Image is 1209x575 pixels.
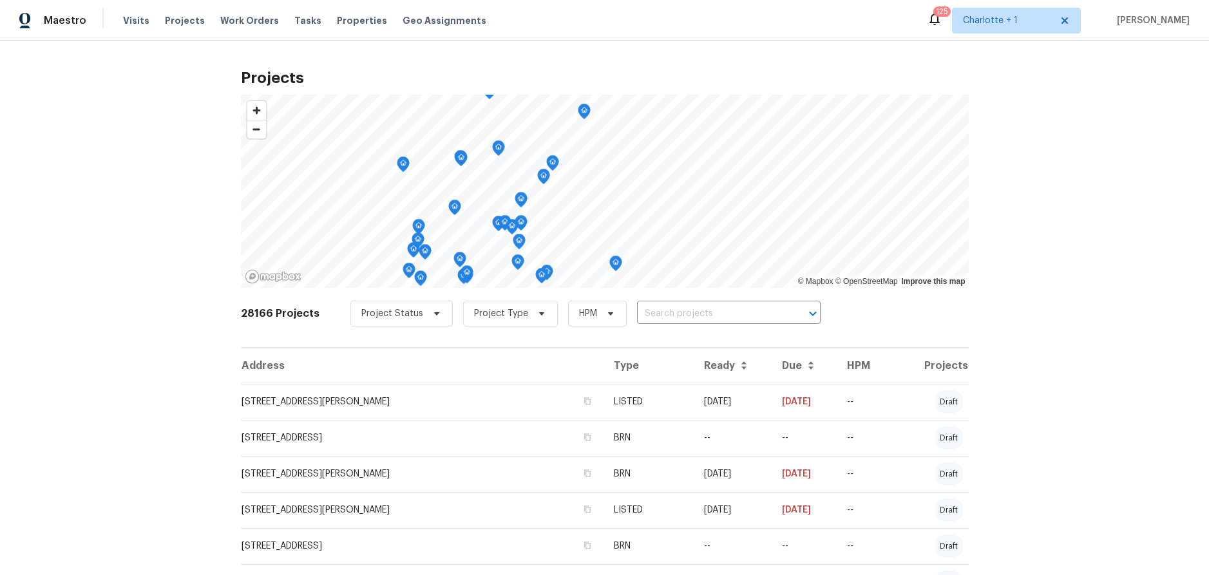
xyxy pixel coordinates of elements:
[772,492,837,528] td: [DATE]
[798,277,833,286] a: Mapbox
[454,150,467,170] div: Map marker
[772,348,837,384] th: Due
[247,101,266,120] button: Zoom in
[245,269,301,284] a: Mapbox homepage
[540,265,553,285] div: Map marker
[694,384,772,420] td: [DATE]
[694,456,772,492] td: [DATE]
[241,492,604,528] td: [STREET_ADDRESS][PERSON_NAME]
[403,263,415,283] div: Map marker
[582,431,593,443] button: Copy Address
[637,304,785,324] input: Search projects
[772,528,837,564] td: --
[935,462,963,485] div: draft
[935,498,963,522] div: draft
[772,420,837,456] td: --
[582,540,593,551] button: Copy Address
[694,348,772,384] th: Ready
[837,384,889,420] td: --
[461,265,473,285] div: Map marker
[837,420,889,456] td: --
[412,219,425,239] div: Map marker
[361,307,423,320] span: Project Status
[513,234,526,254] div: Map marker
[609,256,622,276] div: Map marker
[241,307,319,320] h2: 28166 Projects
[499,215,511,235] div: Map marker
[837,528,889,564] td: --
[578,104,591,124] div: Map marker
[582,395,593,407] button: Copy Address
[804,305,822,323] button: Open
[241,95,969,288] canvas: Map
[506,219,519,239] div: Map marker
[835,277,898,286] a: OpenStreetMap
[837,492,889,528] td: --
[492,140,505,160] div: Map marker
[337,14,387,27] span: Properties
[579,307,597,320] span: HPM
[694,420,772,456] td: --
[247,120,266,138] button: Zoom out
[457,269,470,288] div: Map marker
[241,348,604,384] th: Address
[582,504,593,515] button: Copy Address
[889,348,968,384] th: Projects
[535,268,548,288] div: Map marker
[241,71,969,84] h2: Projects
[837,456,889,492] td: --
[604,528,694,564] td: BRN
[604,456,694,492] td: BRN
[414,270,427,290] div: Map marker
[537,169,550,189] div: Map marker
[453,252,466,272] div: Map marker
[694,492,772,528] td: [DATE]
[582,467,593,479] button: Copy Address
[963,14,1051,27] span: Charlotte + 1
[492,216,505,236] div: Map marker
[604,348,694,384] th: Type
[123,14,149,27] span: Visits
[772,384,837,420] td: [DATE]
[397,156,410,176] div: Map marker
[935,534,963,558] div: draft
[412,232,424,252] div: Map marker
[604,384,694,420] td: LISTED
[419,244,432,264] div: Map marker
[474,307,528,320] span: Project Type
[604,420,694,456] td: BRN
[241,420,604,456] td: [STREET_ADDRESS]
[241,384,604,420] td: [STREET_ADDRESS][PERSON_NAME]
[165,14,205,27] span: Projects
[44,14,86,27] span: Maestro
[515,192,528,212] div: Map marker
[241,456,604,492] td: [STREET_ADDRESS][PERSON_NAME]
[604,492,694,528] td: LISTED
[935,390,963,413] div: draft
[403,14,486,27] span: Geo Assignments
[694,528,772,564] td: --
[515,215,528,235] div: Map marker
[455,151,468,171] div: Map marker
[901,277,965,286] a: Improve this map
[772,456,837,492] td: [DATE]
[935,426,963,449] div: draft
[407,242,420,262] div: Map marker
[1112,14,1190,27] span: [PERSON_NAME]
[511,254,524,274] div: Map marker
[448,200,461,220] div: Map marker
[546,155,559,175] div: Map marker
[936,5,948,18] div: 125
[241,528,604,564] td: [STREET_ADDRESS]
[294,16,321,25] span: Tasks
[220,14,279,27] span: Work Orders
[837,348,889,384] th: HPM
